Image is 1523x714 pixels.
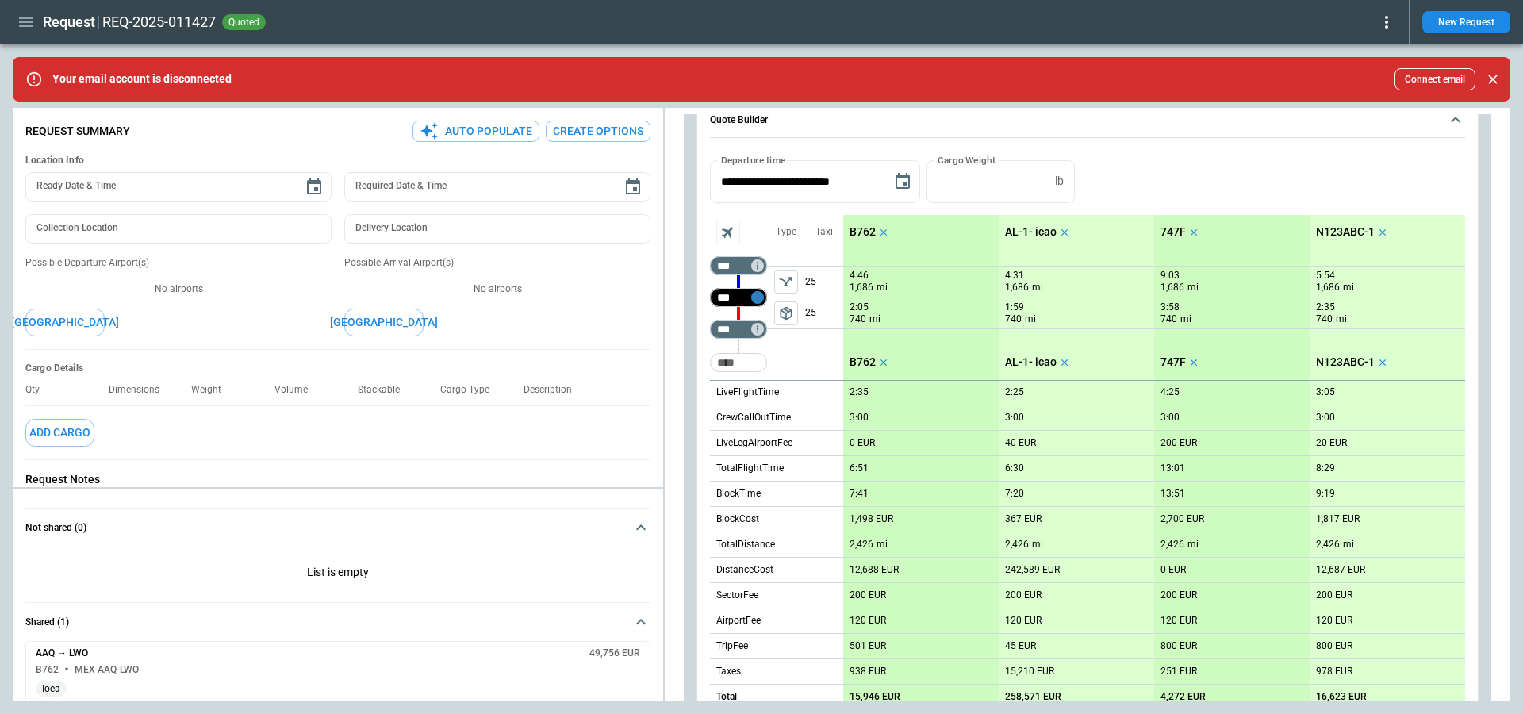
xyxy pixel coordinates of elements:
[1005,539,1029,551] p: 2,426
[850,386,869,398] p: 2:35
[298,171,330,203] button: Choose date
[716,221,740,244] span: Aircraft selection
[617,171,649,203] button: Choose date
[1482,68,1504,90] button: Close
[850,313,866,326] p: 740
[1160,513,1204,525] p: 2,700 EUR
[850,589,886,601] p: 200 EUR
[774,301,798,325] span: Type of sector
[1316,313,1333,326] p: 740
[716,538,775,551] p: TotalDistance
[25,363,650,374] h6: Cargo Details
[1187,281,1199,294] p: mi
[25,547,650,602] div: Not shared (0)
[1316,386,1335,398] p: 3:05
[1160,281,1184,294] p: 1,686
[524,384,585,396] p: Description
[710,256,767,275] div: Too short
[850,301,869,313] p: 2:05
[716,614,761,628] p: AirportFee
[25,282,332,296] p: No airports
[774,270,798,294] span: Type of sector
[225,17,263,28] span: quoted
[850,564,899,576] p: 12,688 EUR
[1160,640,1197,652] p: 800 EUR
[850,225,876,239] p: B762
[710,288,767,307] div: Too short
[850,666,886,678] p: 938 EUR
[716,436,792,450] p: LiveLegAirportFee
[710,353,767,372] div: Too short
[1316,513,1360,525] p: 1,817 EUR
[710,115,768,125] h6: Quote Builder
[1025,313,1036,326] p: mi
[52,72,232,86] p: Your email account is disconnected
[716,589,758,602] p: SectorFee
[850,691,900,703] p: 15,946 EUR
[850,513,893,525] p: 1,498 EUR
[850,412,869,424] p: 3:00
[850,437,875,449] p: 0 EUR
[589,648,640,658] h6: 49,756 EUR
[25,509,650,547] button: Not shared (0)
[1316,225,1375,239] p: N123ABC-1
[43,13,95,32] h1: Request
[1005,691,1061,703] p: 258,571 EUR
[869,313,880,326] p: mi
[1316,589,1352,601] p: 200 EUR
[36,648,88,658] h6: AAQ → LWO
[850,281,873,294] p: 1,686
[102,13,216,32] h2: REQ-2025-011427
[887,166,919,198] button: Choose date, selected date is Sep 22, 2025
[25,547,650,602] p: List is empty
[877,281,888,294] p: mi
[1005,615,1042,627] p: 120 EUR
[850,640,886,652] p: 501 EUR
[1316,301,1335,313] p: 2:35
[850,355,876,369] p: B762
[1005,437,1036,449] p: 40 EUR
[25,419,94,447] button: Add Cargo
[1343,538,1354,551] p: mi
[938,153,996,167] label: Cargo Weight
[716,386,779,399] p: LiveFlightTime
[344,309,424,336] button: [GEOGRAPHIC_DATA]
[25,384,52,396] p: Qty
[440,384,502,396] p: Cargo Type
[25,617,69,628] h6: Shared (1)
[1160,488,1185,500] p: 13:51
[774,270,798,294] button: left aligned
[344,282,650,296] p: No airports
[815,225,833,239] p: Taxi
[25,125,130,138] p: Request Summary
[850,270,869,282] p: 4:46
[1316,564,1365,576] p: 12,687 EUR
[1005,355,1057,369] p: AL-1- icao
[1160,539,1184,551] p: 2,426
[1316,640,1352,652] p: 800 EUR
[1316,412,1335,424] p: 3:00
[1316,463,1335,474] p: 8:29
[25,523,86,533] h6: Not shared (0)
[412,121,539,142] button: Auto Populate
[850,463,869,474] p: 6:51
[1005,463,1024,474] p: 6:30
[25,155,650,167] h6: Location Info
[25,473,650,486] p: Request Notes
[1160,463,1185,474] p: 13:01
[1005,513,1042,525] p: 367 EUR
[1160,301,1180,313] p: 3:58
[1005,488,1024,500] p: 7:20
[716,512,759,526] p: BlockCost
[546,121,650,142] button: Create Options
[1055,175,1064,188] p: lb
[850,539,873,551] p: 2,426
[1005,666,1054,678] p: 15,210 EUR
[716,411,791,424] p: CrewCallOutTime
[36,665,59,675] h6: B762
[1005,281,1029,294] p: 1,686
[850,615,886,627] p: 120 EUR
[716,692,737,702] h6: Total
[716,462,784,475] p: TotalFlightTime
[1005,301,1024,313] p: 1:59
